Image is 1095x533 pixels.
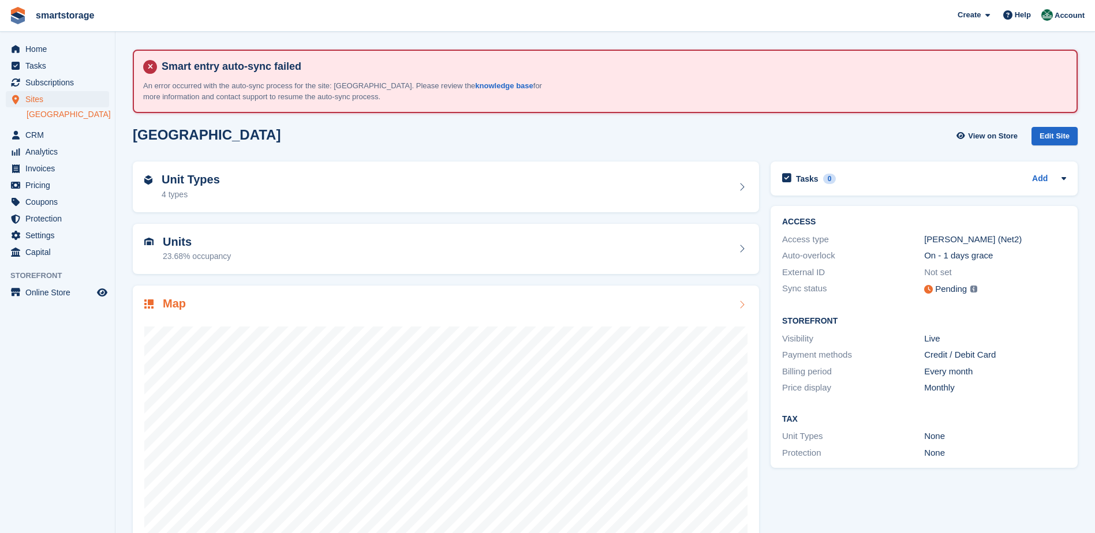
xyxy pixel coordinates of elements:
span: Pricing [25,177,95,193]
a: smartstorage [31,6,99,25]
div: Monthly [924,381,1066,395]
div: 4 types [162,189,220,201]
span: Invoices [25,160,95,177]
a: menu [6,74,109,91]
div: Unit Types [782,430,924,443]
span: Subscriptions [25,74,95,91]
img: map-icn-33ee37083ee616e46c38cad1a60f524a97daa1e2b2c8c0bc3eb3415660979fc1.svg [144,299,154,309]
p: An error occurred with the auto-sync process for the site: [GEOGRAPHIC_DATA]. Please review the f... [143,80,547,103]
a: menu [6,211,109,227]
span: CRM [25,127,95,143]
span: Tasks [25,58,95,74]
div: Sync status [782,282,924,296]
a: Units 23.68% occupancy [133,224,759,275]
span: View on Store [968,130,1018,142]
a: Unit Types 4 types [133,162,759,212]
div: Credit / Debit Card [924,348,1066,362]
div: Visibility [782,332,924,346]
div: 0 [823,174,836,184]
div: Pending [935,283,967,296]
span: Online Store [25,284,95,301]
div: Price display [782,381,924,395]
h2: Tasks [796,174,819,184]
div: Live [924,332,1066,346]
span: Account [1055,10,1085,21]
a: [GEOGRAPHIC_DATA] [27,109,109,120]
h2: [GEOGRAPHIC_DATA] [133,127,281,142]
a: menu [6,127,109,143]
div: Billing period [782,365,924,378]
h2: Unit Types [162,173,220,186]
div: [PERSON_NAME] (Net2) [924,233,1066,246]
div: On - 1 days grace [924,249,1066,262]
img: unit-type-icn-2b2737a686de81e16bb02015468b77c625bbabd49415b5ef34ead5e3b44a266d.svg [144,175,152,185]
div: 23.68% occupancy [163,250,231,262]
h2: ACCESS [782,217,1066,227]
a: menu [6,177,109,193]
a: menu [6,160,109,177]
a: Preview store [95,286,109,299]
div: Not set [924,266,1066,279]
h4: Smart entry auto-sync failed [157,60,1067,73]
a: View on Store [955,127,1022,146]
a: menu [6,284,109,301]
h2: Map [163,297,186,310]
img: icon-info-grey-7440780725fd019a000dd9b08b2336e03edf1995a4989e88bcd33f0948082b44.svg [970,286,977,292]
div: Payment methods [782,348,924,362]
div: External ID [782,266,924,279]
span: Storefront [10,270,115,281]
h2: Storefront [782,317,1066,326]
a: menu [6,244,109,260]
span: Help [1015,9,1031,21]
img: Peter Britcliffe [1041,9,1053,21]
a: Add [1032,172,1048,186]
a: menu [6,58,109,74]
span: Home [25,41,95,57]
a: knowledge base [475,81,533,90]
div: Access type [782,233,924,246]
a: menu [6,194,109,210]
span: Create [958,9,981,21]
div: Edit Site [1032,127,1078,146]
a: menu [6,91,109,107]
div: None [924,446,1066,460]
a: menu [6,144,109,160]
span: Coupons [25,194,95,210]
div: Protection [782,446,924,460]
a: menu [6,227,109,243]
span: Settings [25,227,95,243]
span: Analytics [25,144,95,160]
img: unit-icn-7be61d7bf1b0ce9d3e12c5938cc71ed9869f7b940bace4675aadf7bd6d80202e.svg [144,238,154,246]
img: stora-icon-8386f47178a22dfd0bd8f6a31ec36ba5ce8667c1dd55bd0f319d3a0aa187defe.svg [9,7,27,24]
div: Every month [924,365,1066,378]
a: menu [6,41,109,57]
a: Edit Site [1032,127,1078,151]
span: Protection [25,211,95,227]
span: Sites [25,91,95,107]
div: Auto-overlock [782,249,924,262]
div: None [924,430,1066,443]
span: Capital [25,244,95,260]
h2: Tax [782,415,1066,424]
h2: Units [163,235,231,249]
